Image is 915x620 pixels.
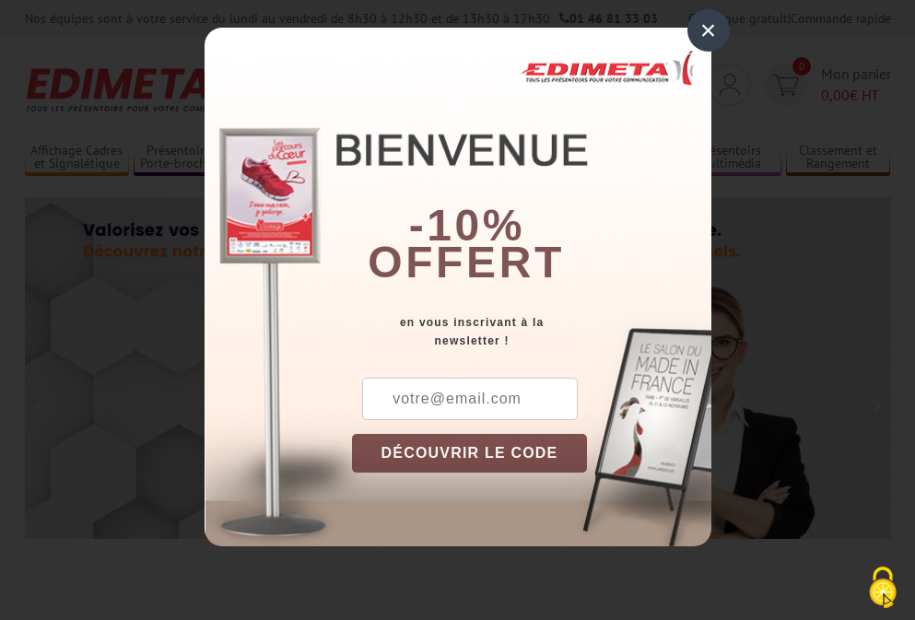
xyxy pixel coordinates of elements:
b: -10% [409,201,525,250]
button: DÉCOUVRIR LE CODE [352,434,588,473]
div: × [687,9,730,52]
div: en vous inscrivant à la newsletter ! [352,313,711,350]
font: offert [368,238,565,287]
input: votre@email.com [362,378,578,420]
img: Cookies (fenêtre modale) [860,565,906,611]
button: Cookies (fenêtre modale) [850,557,915,620]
